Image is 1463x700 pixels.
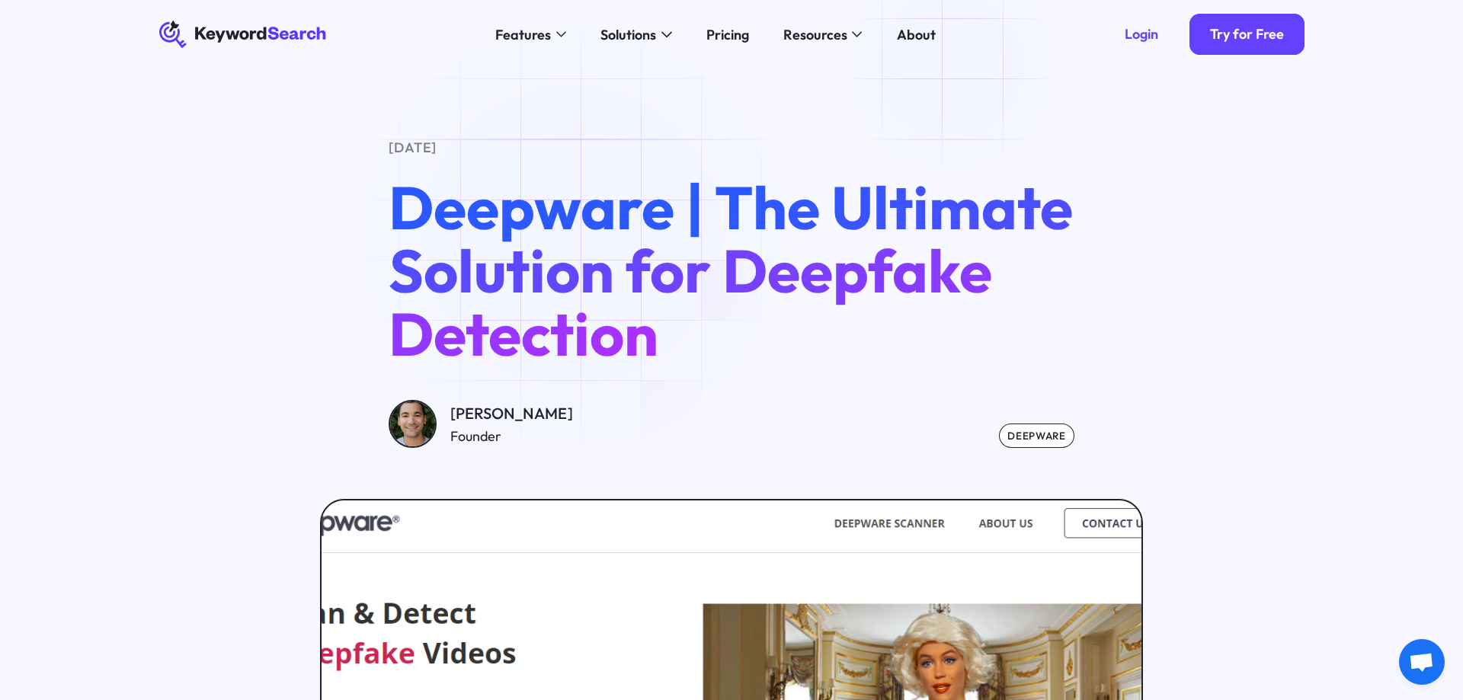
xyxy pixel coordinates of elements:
[886,21,946,48] a: About
[600,24,656,45] div: Solutions
[1210,26,1284,43] div: Try for Free
[696,21,759,48] a: Pricing
[999,424,1074,448] div: Deepware
[450,426,573,446] div: Founder
[389,169,1073,372] span: Deepware | The Ultimate Solution for Deepfake Detection
[1399,639,1445,685] a: Açık sohbet
[389,137,1074,158] div: [DATE]
[450,401,573,426] div: [PERSON_NAME]
[706,24,749,45] div: Pricing
[783,24,847,45] div: Resources
[1104,14,1179,55] a: Login
[1125,26,1158,43] div: Login
[1189,14,1305,55] a: Try for Free
[495,24,551,45] div: Features
[897,24,936,45] div: About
